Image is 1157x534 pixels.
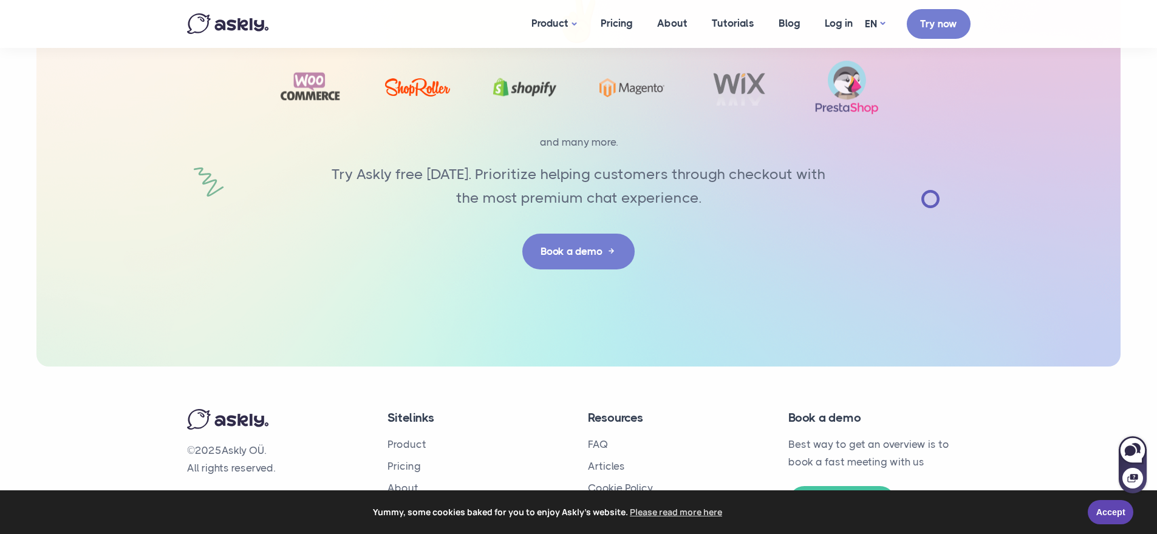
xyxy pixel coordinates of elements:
[387,438,426,450] a: Product
[588,409,770,427] h4: Resources
[788,486,896,518] a: Book a demo
[814,59,879,115] img: prestashop
[278,68,343,107] img: Woocommerce
[321,163,837,209] p: Try Askly free [DATE]. Prioritize helping customers through checkout with the most premium chat e...
[707,69,772,106] img: Wix
[588,482,653,494] a: Cookie Policy
[588,460,625,472] a: Articles
[187,13,268,34] img: Askly
[599,78,664,97] img: Magento
[18,503,1079,521] span: Yummy, some cookies baked for you to enjoy Askly's website.
[865,15,885,33] a: EN
[788,409,971,427] h4: Book a demo
[385,78,450,96] img: ShopRoller
[195,444,222,456] span: 2025
[254,133,904,151] p: and many more.
[387,482,418,494] a: About
[1088,500,1133,524] a: Accept
[387,409,570,427] h4: Sitelinks
[187,442,369,477] p: © Askly OÜ. All rights reserved.
[493,69,558,106] img: Shopify
[788,436,971,471] p: Best way to get an overview is to book a fast meeting with us
[628,503,724,521] a: learn more about cookies
[907,9,971,39] a: Try now
[187,409,268,430] img: Askly logo
[1118,434,1148,495] iframe: Askly chat
[588,438,608,450] a: FAQ
[522,234,635,269] a: Book a demo
[387,460,421,472] a: Pricing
